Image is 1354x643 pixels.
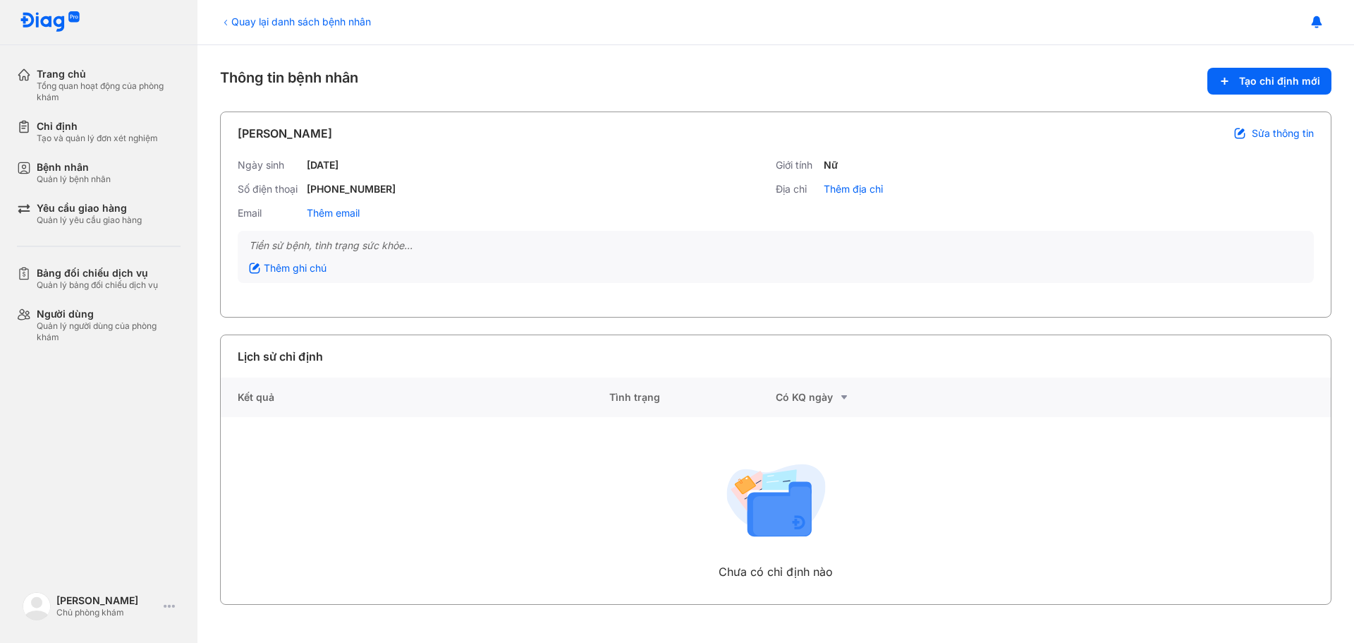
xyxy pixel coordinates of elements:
div: Thêm địa chỉ [824,183,883,196]
button: Tạo chỉ định mới [1207,68,1331,95]
div: [DATE] [307,159,338,172]
div: Kết quả [221,378,609,417]
div: Quản lý bệnh nhân [37,174,111,185]
div: Bảng đối chiếu dịch vụ [37,267,158,280]
div: Thêm email [307,207,360,220]
div: Chủ phòng khám [56,607,158,618]
div: Tổng quan hoạt động của phòng khám [37,80,181,103]
div: Thông tin bệnh nhân [220,68,1331,95]
div: Trang chủ [37,68,181,80]
div: Tiền sử bệnh, tình trạng sức khỏe... [249,239,1303,252]
div: [PERSON_NAME] [56,594,158,607]
span: Tạo chỉ định mới [1239,75,1320,88]
div: Quản lý người dùng của phòng khám [37,320,181,343]
div: Người dùng [37,308,181,320]
div: Giới tính [776,159,818,172]
img: logo [20,11,80,33]
div: Số điện thoại [238,183,301,196]
div: Tình trạng [609,378,776,417]
div: Nữ [824,159,838,172]
div: Chỉ định [37,120,158,133]
div: [PERSON_NAME] [238,125,332,142]
div: Bệnh nhân [37,161,111,174]
span: Sửa thông tin [1252,127,1314,140]
img: logo [23,592,51,620]
div: Quay lại danh sách bệnh nhân [220,14,371,29]
div: Chưa có chỉ định nào [719,563,833,580]
div: Yêu cầu giao hàng [37,202,142,215]
div: Quản lý bảng đối chiếu dịch vụ [37,280,158,291]
div: [PHONE_NUMBER] [307,183,396,196]
div: Tạo và quản lý đơn xét nghiệm [37,133,158,144]
div: Email [238,207,301,220]
div: Ngày sinh [238,159,301,172]
div: Quản lý yêu cầu giao hàng [37,215,142,226]
div: Lịch sử chỉ định [238,348,323,365]
div: Thêm ghi chú [249,262,327,275]
div: Địa chỉ [776,183,818,196]
div: Có KQ ngày [776,389,942,406]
